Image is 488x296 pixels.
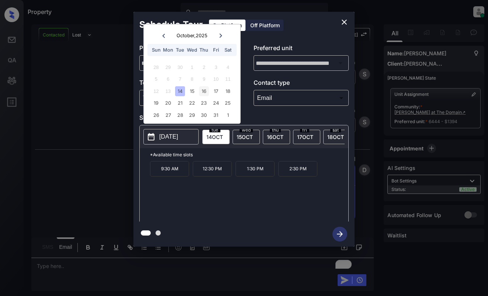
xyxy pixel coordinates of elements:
div: Fri [211,45,221,55]
p: Preferred unit [254,43,349,55]
span: 18 OCT [327,134,344,140]
p: Contact type [254,78,349,90]
div: Choose Thursday, October 30th, 2025 [199,110,209,120]
div: Choose Wednesday, October 22nd, 2025 [187,98,197,108]
span: sat [330,128,341,132]
span: 16 OCT [267,134,283,140]
button: btn-next [328,224,352,244]
div: Choose Monday, October 20th, 2025 [163,98,173,108]
p: 12:30 PM [193,161,232,177]
div: Not available Thursday, October 2nd, 2025 [199,62,209,72]
div: Wed [187,45,197,55]
div: Not available Thursday, October 9th, 2025 [199,74,209,84]
div: Not available Monday, October 6th, 2025 [163,74,173,84]
div: Choose Saturday, November 1st, 2025 [223,110,233,120]
div: Choose Wednesday, October 29th, 2025 [187,110,197,120]
div: Not available Tuesday, October 7th, 2025 [175,74,185,84]
div: Not available Friday, October 3rd, 2025 [211,62,221,72]
div: Not available Wednesday, October 1st, 2025 [187,62,197,72]
p: *Available time slots [150,148,348,161]
div: Not available Sunday, October 12th, 2025 [151,86,161,96]
div: Not available Friday, October 10th, 2025 [211,74,221,84]
div: Off Platform [247,20,283,31]
span: tue [209,128,220,132]
div: Choose Thursday, October 16th, 2025 [199,86,209,96]
div: Choose Friday, October 31st, 2025 [211,110,221,120]
div: Choose Tuesday, October 28th, 2025 [175,110,185,120]
div: date-select [323,130,351,144]
button: close [337,15,352,29]
div: Choose Wednesday, October 15th, 2025 [187,86,197,96]
span: fri [300,128,309,132]
button: [DATE] [143,129,199,144]
div: Choose Tuesday, October 14th, 2025 [175,86,185,96]
div: date-select [293,130,320,144]
div: Not available Saturday, October 4th, 2025 [223,62,233,72]
div: Not available Saturday, October 11th, 2025 [223,74,233,84]
span: thu [270,128,281,132]
p: [DATE] [159,132,178,141]
div: Thu [199,45,209,55]
div: Not available Wednesday, October 8th, 2025 [187,74,197,84]
div: Choose Saturday, October 18th, 2025 [223,86,233,96]
div: Not available Monday, September 29th, 2025 [163,62,173,72]
p: 1:30 PM [236,161,275,177]
div: Choose Thursday, October 23rd, 2025 [199,98,209,108]
div: Sat [223,45,233,55]
div: Not available Monday, October 13th, 2025 [163,86,173,96]
div: Not available Sunday, October 5th, 2025 [151,74,161,84]
span: 14 OCT [206,134,223,140]
div: date-select [233,130,260,144]
div: Virtual [141,92,233,104]
p: 2:30 PM [278,161,317,177]
div: Not available Tuesday, September 30th, 2025 [175,62,185,72]
div: Choose Sunday, October 19th, 2025 [151,98,161,108]
div: Choose Friday, October 17th, 2025 [211,86,221,96]
div: Not available Sunday, September 28th, 2025 [151,62,161,72]
p: Tour type [139,78,235,90]
h2: Schedule Tour [133,12,209,38]
div: Mon [163,45,173,55]
span: wed [240,128,253,132]
div: Choose Tuesday, October 21st, 2025 [175,98,185,108]
p: 9:30 AM [150,161,189,177]
div: month 2025-10 [146,61,238,121]
div: On Platform [209,20,245,31]
span: 17 OCT [297,134,313,140]
span: 15 OCT [237,134,253,140]
div: Tue [175,45,185,55]
p: Preferred community [139,43,235,55]
div: date-select [263,130,290,144]
div: October , 2025 [177,33,208,38]
div: Choose Saturday, October 25th, 2025 [223,98,233,108]
p: Select slot [139,113,349,125]
div: Email [255,92,347,104]
div: date-select [202,130,230,144]
div: Choose Monday, October 27th, 2025 [163,110,173,120]
div: Choose Sunday, October 26th, 2025 [151,110,161,120]
div: Choose Friday, October 24th, 2025 [211,98,221,108]
div: Sun [151,45,161,55]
